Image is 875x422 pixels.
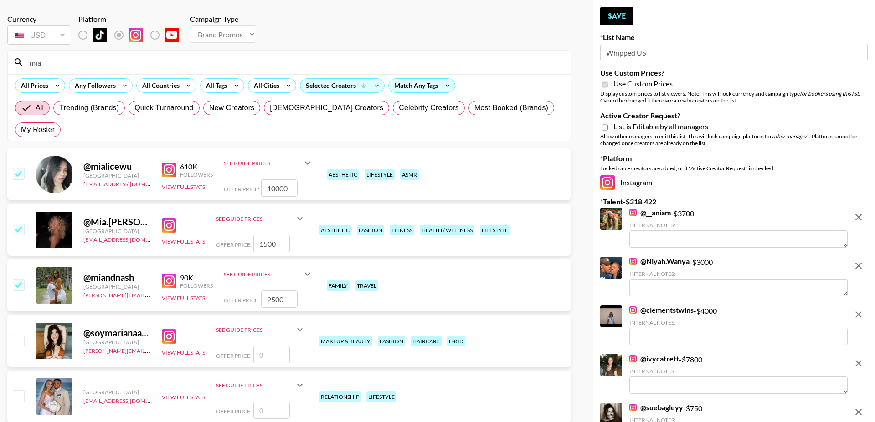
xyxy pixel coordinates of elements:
div: fashion [378,336,405,346]
div: Match Any Tags [389,79,455,92]
div: family [327,280,350,291]
div: See Guide Prices [216,382,294,389]
div: - $ 4000 [629,305,848,345]
span: Offer Price: [216,352,252,359]
span: Most Booked (Brands) [474,102,548,113]
img: TikTok [93,28,107,42]
div: 90K [180,273,213,282]
div: See Guide Prices [216,319,305,341]
div: See Guide Prices [224,160,302,167]
div: @ soymarianaavila [83,327,151,339]
a: @__aniam [629,208,671,217]
button: View Full Stats [162,349,205,356]
a: [PERSON_NAME][EMAIL_ADDRESS][DOMAIN_NAME] [83,346,218,354]
div: haircare [411,336,442,346]
label: Platform [600,154,868,163]
div: See Guide Prices [224,263,313,285]
span: Celebrity Creators [399,102,459,113]
a: @Niyah.Wanya [629,257,690,266]
img: Instagram [629,404,637,411]
div: - $ 3700 [629,208,848,248]
div: aesthetic [319,225,351,235]
div: lifestyle [366,391,396,402]
label: List Name [600,33,868,42]
span: Offer Price: [224,186,259,193]
div: lifestyle [365,169,395,180]
div: health / wellness [420,225,474,235]
div: asmr [400,169,419,180]
div: All Countries [137,79,181,92]
div: fashion [357,225,384,235]
img: Instagram [129,28,143,42]
img: Instagram [162,218,176,233]
button: View Full Stats [162,238,205,245]
div: Internal Notes: [629,222,848,229]
button: remove [849,208,868,226]
div: 610K [180,162,213,171]
div: relationship [319,391,361,402]
a: [EMAIL_ADDRESS][DOMAIN_NAME] [83,396,175,404]
input: 2,500 [261,290,298,308]
a: @suebagleyy [629,403,683,412]
a: [PERSON_NAME][EMAIL_ADDRESS][DOMAIN_NAME] [83,290,218,299]
div: [GEOGRAPHIC_DATA] [83,228,151,234]
span: Offer Price: [216,408,252,415]
img: Instagram [629,258,637,265]
a: @ivycatrett [629,354,679,363]
img: Instagram [162,329,176,344]
div: See Guide Prices [216,215,294,222]
div: aesthetic [327,169,359,180]
button: Save [600,7,633,25]
input: 15,000 [261,179,298,197]
div: See Guide Prices [216,208,305,229]
span: My Roster [21,124,55,135]
label: Active Creator Request? [600,111,868,120]
div: - $ 3000 [629,257,848,296]
div: lifestyle [480,225,510,235]
div: Followers [180,171,213,178]
div: Campaign Type [190,15,256,24]
div: Locked once creators are added, or if "Active Creator Request" is checked. [600,165,868,172]
div: See Guide Prices [216,326,294,333]
div: e-kid [447,336,465,346]
div: - $ 7800 [629,354,848,394]
span: Use Custom Prices [613,79,673,88]
button: remove [849,403,868,421]
span: [DEMOGRAPHIC_DATA] Creators [270,102,383,113]
em: for bookers using this list [800,90,859,97]
input: Search by User Name [24,55,565,70]
button: View Full Stats [162,394,205,401]
input: 0 [253,346,290,363]
div: USD [9,27,69,43]
span: Trending (Brands) [59,102,119,113]
input: 0 [253,402,290,419]
div: makeup & beauty [319,336,372,346]
div: travel [355,280,378,291]
div: [GEOGRAPHIC_DATA] [83,339,151,346]
div: All Tags [201,79,229,92]
span: List is Editable by all managers [613,122,708,131]
em: other managers [772,133,809,140]
div: Followers [180,282,213,289]
div: See Guide Prices [224,271,302,278]
div: See Guide Prices [224,152,313,174]
label: Use Custom Prices? [600,68,868,77]
div: Internal Notes: [629,319,848,326]
div: Platform [78,15,186,24]
a: @clementstwins [629,305,694,315]
div: Instagram [600,175,868,190]
span: New Creators [209,102,255,113]
div: Any Followers [69,79,118,92]
span: Quick Turnaround [134,102,194,113]
input: 1,500 [253,235,290,252]
img: Instagram [162,274,176,288]
img: Instagram [600,175,615,190]
div: @ mialicewu [83,161,151,172]
a: [EMAIL_ADDRESS][DOMAIN_NAME] [83,234,175,243]
div: Internal Notes: [629,368,848,375]
div: Currency [7,15,71,24]
span: All [36,102,44,113]
button: remove [849,257,868,275]
img: Instagram [629,306,637,314]
div: List locked to Instagram. [78,25,186,45]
